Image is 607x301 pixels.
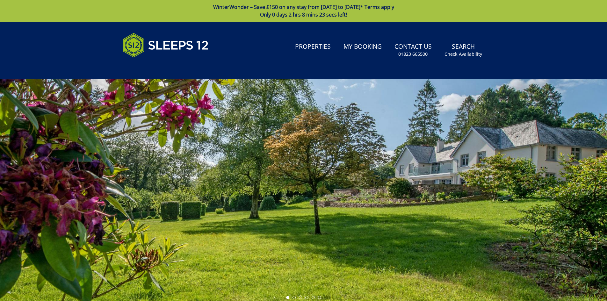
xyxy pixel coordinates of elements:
img: Sleeps 12 [123,29,209,61]
a: Properties [293,40,333,54]
small: 01823 665500 [398,51,428,57]
span: Only 0 days 2 hrs 8 mins 23 secs left! [260,11,347,18]
a: SearchCheck Availability [442,40,485,61]
small: Check Availability [444,51,482,57]
iframe: Customer reviews powered by Trustpilot [119,65,186,70]
a: My Booking [341,40,384,54]
a: Contact Us01823 665500 [392,40,434,61]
